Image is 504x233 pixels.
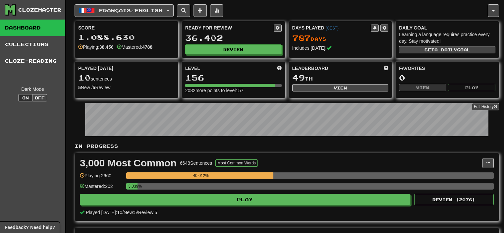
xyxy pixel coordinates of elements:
[122,210,124,215] span: /
[137,210,138,215] span: /
[80,158,177,168] div: 3,000 Most Common
[93,85,95,90] strong: 5
[414,194,494,205] button: Review (2076)
[472,103,499,110] a: Full History
[78,44,114,50] div: Playing:
[448,84,495,91] button: Play
[128,183,137,190] div: 3.039%
[399,31,495,44] div: Learning a language requires practice every day. Stay motivated!
[292,74,389,82] div: th
[185,34,282,42] div: 36.402
[18,7,61,13] div: Clozemaster
[399,74,495,82] div: 0
[292,73,305,82] span: 49
[78,84,175,91] div: New / Review
[86,210,122,215] span: Played [DATE]: 10
[292,25,371,31] div: Days Played
[78,74,175,82] div: sentences
[75,4,174,17] button: Français/English
[292,33,310,42] span: 787
[78,65,113,72] span: Played [DATE]
[292,34,389,42] div: Day s
[80,194,410,205] button: Play
[185,44,282,54] button: Review
[117,44,152,50] div: Mastered:
[434,47,457,52] span: a daily
[99,8,163,13] span: Français / English
[78,25,175,31] div: Score
[215,159,258,167] button: Most Common Words
[80,183,123,194] div: Mastered: 202
[124,210,137,215] span: New: 5
[277,65,282,72] span: Score more points to level up
[78,73,91,82] span: 10
[185,87,282,94] div: 2082 more points to level 157
[180,160,212,166] div: 6648 Sentences
[32,94,47,101] button: Off
[292,45,389,51] div: Includes [DATE]!
[142,44,152,50] strong: 4788
[325,26,339,30] a: (CEST)
[399,25,495,31] div: Daily Goal
[399,65,495,72] div: Favorites
[78,33,175,41] div: 1.088.630
[99,44,114,50] strong: 38.456
[399,46,495,53] button: Seta dailygoal
[5,224,55,231] span: Open feedback widget
[194,4,207,17] button: Add sentence to collection
[128,172,273,179] div: 40.012%
[78,85,81,90] strong: 5
[384,65,388,72] span: This week in points, UTC
[399,84,446,91] button: View
[177,4,190,17] button: Search sentences
[5,86,60,92] div: Dark Mode
[138,210,157,215] span: Review: 5
[18,94,33,101] button: On
[75,143,499,149] p: In Progress
[80,172,123,183] div: Playing: 2660
[210,4,223,17] button: More stats
[292,65,328,72] span: Leaderboard
[292,84,389,91] button: View
[185,25,274,31] div: Ready for Review
[185,65,200,72] span: Level
[185,74,282,82] div: 156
